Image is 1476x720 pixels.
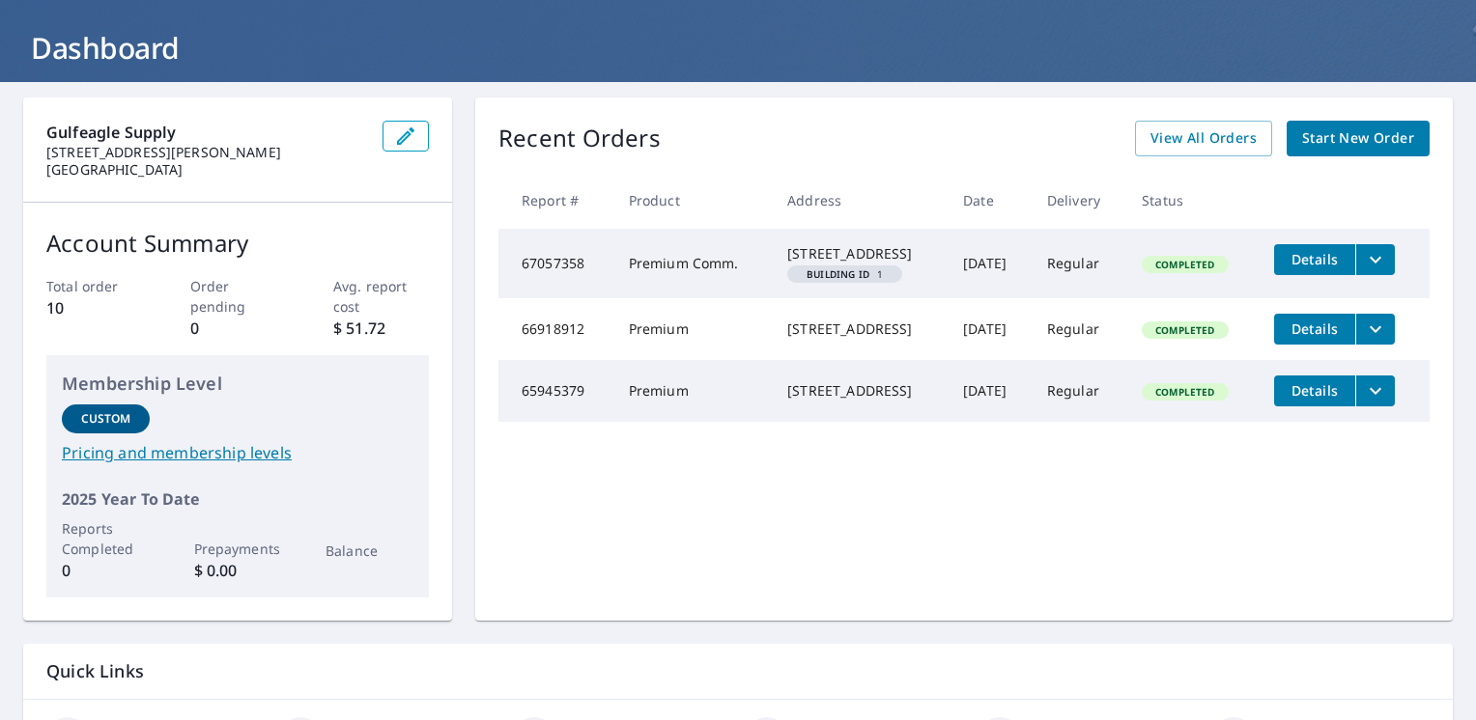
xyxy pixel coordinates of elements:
[948,172,1032,229] th: Date
[1302,126,1414,151] span: Start New Order
[1032,172,1126,229] th: Delivery
[62,487,413,511] p: 2025 Year To Date
[333,317,429,340] p: $ 51.72
[1274,375,1355,406] button: detailsBtn-65945379
[46,121,367,144] p: Gulfeagle Supply
[46,296,142,319] p: 10
[613,360,773,422] td: Premium
[81,410,131,428] p: Custom
[23,28,1453,68] h1: Dashboard
[46,276,142,296] p: Total order
[498,229,613,298] td: 67057358
[326,540,413,561] p: Balance
[498,360,613,422] td: 65945379
[1126,172,1259,229] th: Status
[613,172,773,229] th: Product
[62,559,150,582] p: 0
[948,298,1032,360] td: [DATE]
[1274,314,1355,345] button: detailsBtn-66918912
[1144,385,1226,399] span: Completed
[795,269,894,279] span: 1
[1135,121,1272,156] a: View All Orders
[190,317,286,340] p: 0
[1032,360,1126,422] td: Regular
[807,269,869,279] em: Building ID
[46,226,429,261] p: Account Summary
[333,276,429,317] p: Avg. report cost
[1286,250,1344,268] span: Details
[1150,126,1257,151] span: View All Orders
[1286,381,1344,400] span: Details
[613,229,773,298] td: Premium Comm.
[787,244,932,263] div: [STREET_ADDRESS]
[948,360,1032,422] td: [DATE]
[46,144,367,161] p: [STREET_ADDRESS][PERSON_NAME]
[1032,298,1126,360] td: Regular
[190,276,286,317] p: Order pending
[46,161,367,179] p: [GEOGRAPHIC_DATA]
[1144,258,1226,271] span: Completed
[194,539,282,559] p: Prepayments
[1274,244,1355,275] button: detailsBtn-67057358
[62,441,413,464] a: Pricing and membership levels
[787,381,932,401] div: [STREET_ADDRESS]
[1144,323,1226,337] span: Completed
[62,518,150,559] p: Reports Completed
[1355,314,1395,345] button: filesDropdownBtn-66918912
[1355,375,1395,406] button: filesDropdownBtn-65945379
[1287,121,1430,156] a: Start New Order
[498,172,613,229] th: Report #
[1032,229,1126,298] td: Regular
[1355,244,1395,275] button: filesDropdownBtn-67057358
[62,371,413,397] p: Membership Level
[772,172,948,229] th: Address
[787,319,932,339] div: [STREET_ADDRESS]
[498,298,613,360] td: 66918912
[1286,319,1344,338] span: Details
[613,298,773,360] td: Premium
[948,229,1032,298] td: [DATE]
[46,659,1430,683] p: Quick Links
[194,559,282,582] p: $ 0.00
[498,121,661,156] p: Recent Orders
